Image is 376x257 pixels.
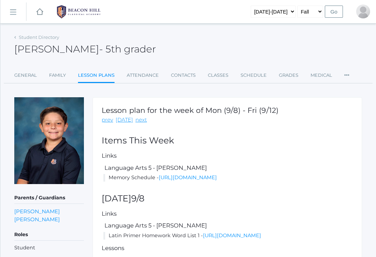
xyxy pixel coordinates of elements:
a: [URL][DOMAIN_NAME] [203,232,261,239]
h2: [DATE] [102,194,353,204]
a: [PERSON_NAME] [14,207,60,215]
h1: Lesson plan for the week of Mon (9/8) - Fri (9/12) [102,106,279,114]
a: Contacts [171,68,196,82]
input: Go [325,6,343,18]
a: [DATE] [116,116,133,124]
a: Lesson Plans [78,68,115,83]
h5: Links [102,152,353,159]
a: Attendance [127,68,159,82]
a: Medical [311,68,332,82]
h5: Language Arts 5 - [PERSON_NAME] [103,165,353,171]
h5: Parents / Guardians [14,192,84,204]
h2: [PERSON_NAME] [14,44,156,55]
a: next [135,116,147,124]
h5: Links [102,210,353,217]
a: [URL][DOMAIN_NAME] [159,174,217,181]
a: Grades [279,68,298,82]
li: Latin Primer Homework Word List 1 - [103,232,353,240]
li: Memory Schedule - [103,174,353,182]
a: prev [102,116,113,124]
span: 9/8 [131,193,144,204]
li: Student [14,244,84,252]
span: - 5th grader [99,43,156,55]
img: Aiden Oceguera [14,97,84,184]
a: General [14,68,37,82]
h5: Language Arts 5 - [PERSON_NAME] [103,222,353,229]
a: Classes [208,68,228,82]
div: Andrea Oceguera [356,5,370,18]
h2: Items This Week [102,136,353,146]
a: Student Directory [19,34,59,40]
a: Family [49,68,66,82]
h5: Roles [14,229,84,241]
img: BHCALogos-05-308ed15e86a5a0abce9b8dd61676a3503ac9727e845dece92d48e8588c001991.png [53,3,105,20]
a: Schedule [241,68,267,82]
a: [PERSON_NAME] [14,215,60,223]
h5: Lessons [102,245,353,251]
